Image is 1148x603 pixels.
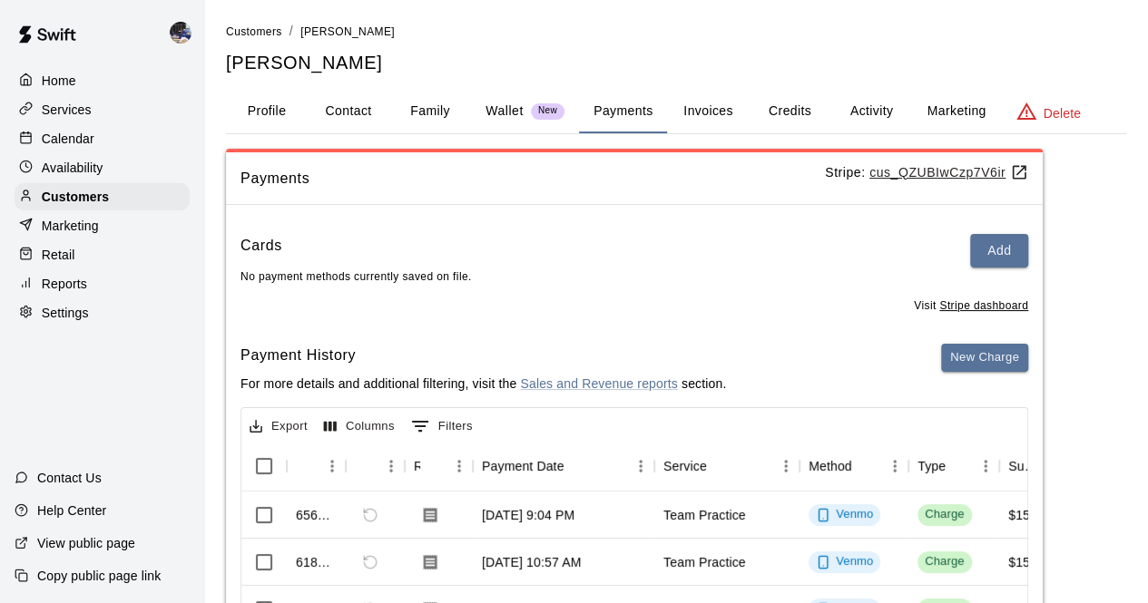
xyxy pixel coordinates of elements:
[917,441,946,491] div: Type
[1008,553,1055,571] div: $150.00
[816,553,873,570] div: Venmo
[319,452,346,480] button: Menu
[972,452,999,480] button: Menu
[627,452,654,480] button: Menu
[1008,441,1037,491] div: Subtotal
[941,344,1028,372] button: New Charge
[42,159,103,177] p: Availability
[296,506,337,524] div: 656969
[405,441,473,491] div: Receipt
[15,212,190,239] a: Marketing
[300,25,395,38] span: [PERSON_NAME]
[908,441,999,491] div: Type
[226,24,282,38] a: Customers
[42,304,89,322] p: Settings
[355,500,386,530] span: Refund payment
[15,154,190,181] a: Availability
[240,234,282,267] h6: Cards
[925,553,965,570] div: Charge
[707,453,732,479] button: Sort
[564,453,590,479] button: Sort
[346,441,405,491] div: Refund
[37,501,106,520] p: Help Center
[520,376,677,391] a: Sales and Revenue reports
[946,453,971,479] button: Sort
[486,102,524,121] p: Wallet
[240,167,825,190] span: Payments
[482,553,581,571] div: May 29, 2025, 10:57 AM
[42,188,109,206] p: Customers
[37,567,161,585] p: Copy public page link
[240,344,726,367] h6: Payment History
[226,90,1126,133] div: basic tabs example
[482,506,574,524] div: Jun 18, 2025, 9:04 PM
[15,270,190,297] a: Reports
[881,452,908,480] button: Menu
[42,101,92,119] p: Services
[15,67,190,94] a: Home
[355,547,386,578] span: Refund payment
[825,163,1028,182] p: Stripe:
[663,553,746,571] div: Team Practice
[308,90,389,133] button: Contact
[772,452,800,480] button: Menu
[869,165,1028,180] a: cus_QZUBIwCzp7V6ir
[355,453,380,479] button: Sort
[407,412,477,441] button: Show filters
[240,374,726,393] p: For more details and additional filtering, visit the section.
[482,441,564,491] div: Payment Date
[800,441,908,491] div: Method
[663,506,746,524] div: Team Practice
[226,25,282,38] span: Customers
[226,90,308,133] button: Profile
[749,90,830,133] button: Credits
[663,441,707,491] div: Service
[939,299,1028,312] a: Stripe dashboard
[296,553,337,571] div: 618341
[667,90,749,133] button: Invoices
[912,90,1000,133] button: Marketing
[226,51,1126,75] h5: [PERSON_NAME]
[970,234,1028,267] button: Add
[852,453,878,479] button: Sort
[809,441,852,491] div: Method
[42,275,87,293] p: Reports
[15,125,190,152] a: Calendar
[816,506,873,523] div: Venmo
[925,506,965,523] div: Charge
[42,130,94,148] p: Calendar
[15,96,190,123] div: Services
[15,299,190,326] a: Settings
[473,441,654,491] div: Payment Date
[914,297,1028,316] span: Visit
[1008,506,1055,524] div: $150.00
[830,90,912,133] button: Activity
[287,441,346,491] div: Id
[414,499,446,531] button: Download Receipt
[414,441,420,491] div: Receipt
[42,246,75,264] p: Retail
[42,72,76,90] p: Home
[420,453,446,479] button: Sort
[654,441,800,491] div: Service
[531,105,564,117] span: New
[42,217,99,235] p: Marketing
[240,270,472,283] span: No payment methods currently saved on file.
[15,241,190,268] a: Retail
[1044,104,1081,122] p: Delete
[166,15,204,51] div: Kevin Chandler
[37,534,135,552] p: View public page
[289,22,293,41] li: /
[15,183,190,210] a: Customers
[319,413,399,441] button: Select columns
[414,546,446,579] button: Download Receipt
